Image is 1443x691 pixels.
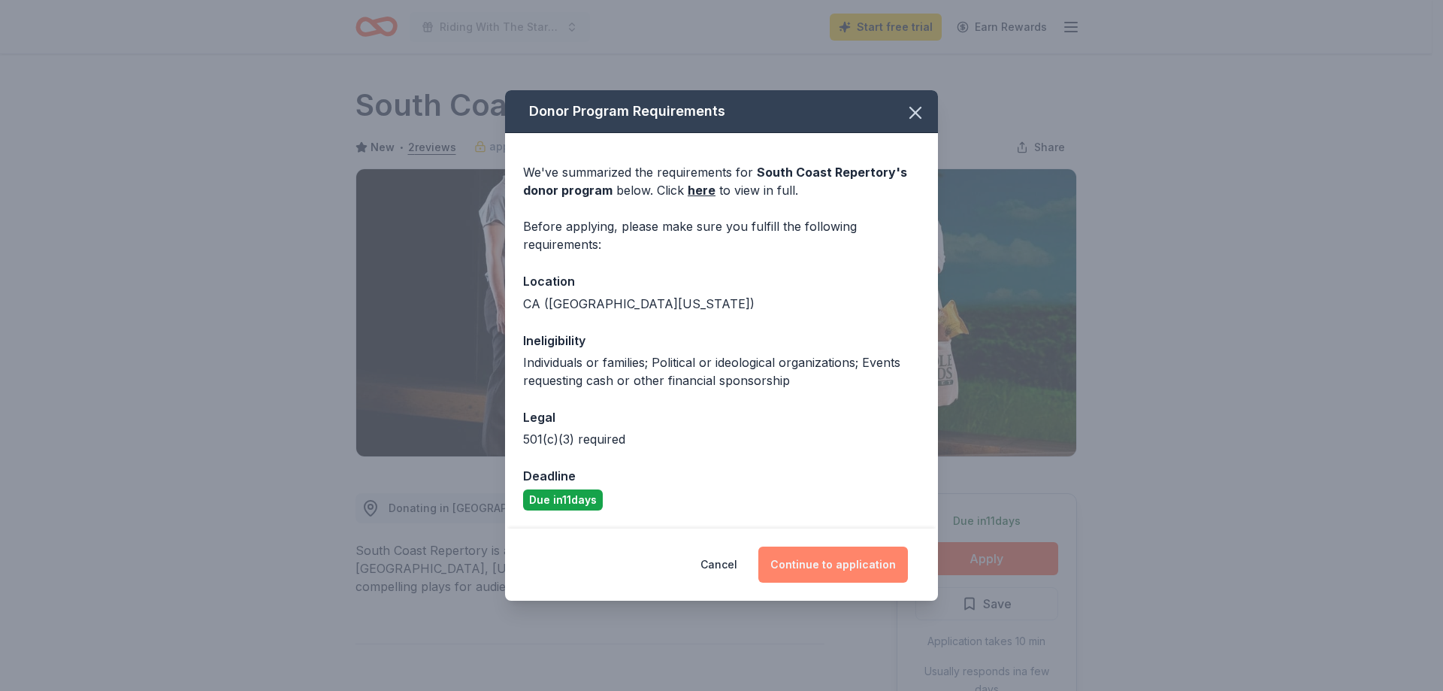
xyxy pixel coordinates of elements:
[523,295,920,313] div: CA ([GEOGRAPHIC_DATA][US_STATE])
[523,331,920,350] div: Ineligibility
[523,466,920,486] div: Deadline
[688,181,715,199] a: here
[523,353,920,389] div: Individuals or families; Political or ideological organizations; Events requesting cash or other ...
[523,489,603,511] div: Due in 11 days
[523,163,920,199] div: We've summarized the requirements for below. Click to view in full.
[523,430,920,448] div: 501(c)(3) required
[505,90,938,133] div: Donor Program Requirements
[523,408,920,427] div: Legal
[523,217,920,253] div: Before applying, please make sure you fulfill the following requirements:
[523,271,920,291] div: Location
[758,547,908,583] button: Continue to application
[700,547,737,583] button: Cancel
